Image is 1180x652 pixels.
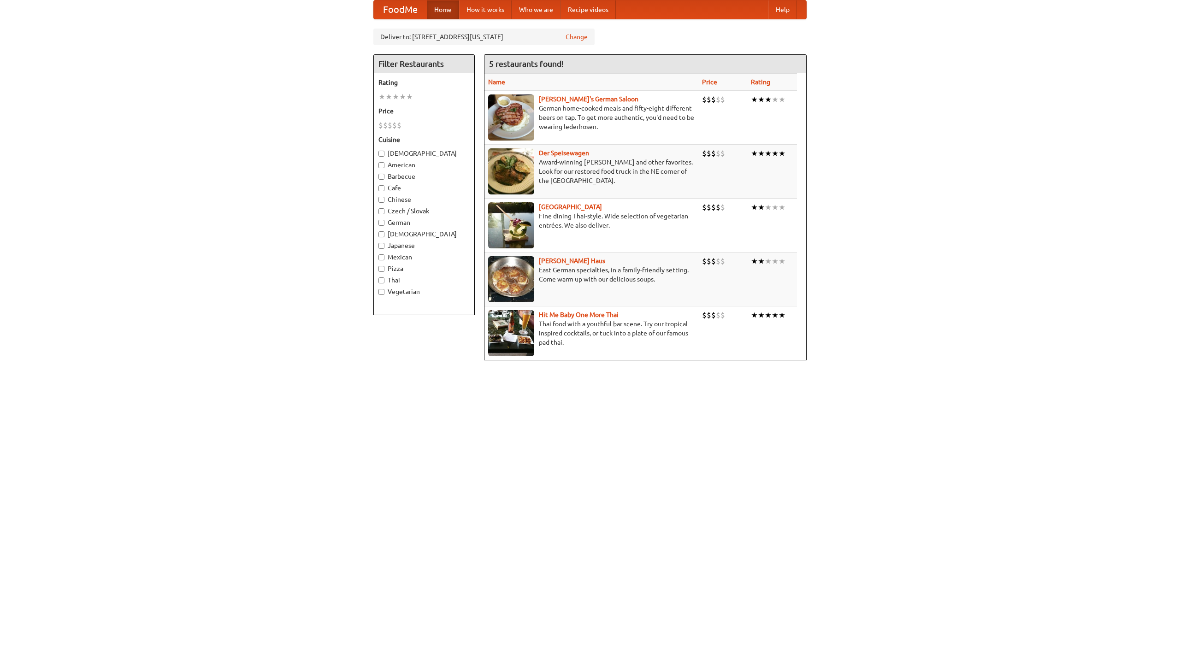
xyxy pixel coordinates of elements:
a: Help [768,0,797,19]
input: [DEMOGRAPHIC_DATA] [378,151,384,157]
li: ★ [779,94,785,105]
li: ★ [772,256,779,266]
img: kohlhaus.jpg [488,256,534,302]
li: $ [711,256,716,266]
a: FoodMe [374,0,427,19]
li: $ [716,256,720,266]
label: Cafe [378,183,470,193]
a: Home [427,0,459,19]
li: ★ [751,202,758,212]
li: ★ [779,310,785,320]
label: Thai [378,276,470,285]
li: ★ [765,202,772,212]
input: German [378,220,384,226]
li: ★ [779,202,785,212]
p: Award-winning [PERSON_NAME] and other favorites. Look for our restored food truck in the NE corne... [488,158,695,185]
p: East German specialties, in a family-friendly setting. Come warm up with our delicious soups. [488,265,695,284]
input: [DEMOGRAPHIC_DATA] [378,231,384,237]
li: ★ [758,94,765,105]
input: Pizza [378,266,384,272]
li: $ [707,310,711,320]
label: Barbecue [378,172,470,181]
input: Thai [378,277,384,283]
a: Recipe videos [560,0,616,19]
li: $ [702,256,707,266]
li: $ [720,202,725,212]
a: Name [488,78,505,86]
h5: Price [378,106,470,116]
li: $ [702,94,707,105]
li: ★ [772,94,779,105]
label: Chinese [378,195,470,204]
li: $ [702,202,707,212]
li: $ [388,120,392,130]
li: ★ [758,256,765,266]
li: $ [716,202,720,212]
a: [PERSON_NAME] Haus [539,257,605,264]
li: $ [707,256,711,266]
li: $ [707,202,711,212]
img: babythai.jpg [488,310,534,356]
div: Deliver to: [STREET_ADDRESS][US_STATE] [373,29,595,45]
li: $ [711,94,716,105]
li: $ [711,310,716,320]
li: $ [711,148,716,159]
ng-pluralize: 5 restaurants found! [489,59,564,68]
li: ★ [399,92,406,102]
a: Price [702,78,717,86]
li: $ [383,120,388,130]
a: Change [566,32,588,41]
li: ★ [765,256,772,266]
label: Vegetarian [378,287,470,296]
li: ★ [406,92,413,102]
li: ★ [758,148,765,159]
li: $ [707,148,711,159]
label: Mexican [378,253,470,262]
li: $ [392,120,397,130]
label: Japanese [378,241,470,250]
a: [GEOGRAPHIC_DATA] [539,203,602,211]
input: Cafe [378,185,384,191]
a: [PERSON_NAME]'s German Saloon [539,95,638,103]
li: ★ [772,310,779,320]
li: ★ [751,310,758,320]
input: Japanese [378,243,384,249]
img: satay.jpg [488,202,534,248]
p: Thai food with a youthful bar scene. Try our tropical inspired cocktails, or tuck into a plate of... [488,319,695,347]
li: $ [716,94,720,105]
input: Barbecue [378,174,384,180]
input: American [378,162,384,168]
li: $ [702,148,707,159]
a: Rating [751,78,770,86]
label: [DEMOGRAPHIC_DATA] [378,229,470,239]
li: ★ [758,310,765,320]
li: $ [720,310,725,320]
label: German [378,218,470,227]
h5: Cuisine [378,135,470,144]
img: esthers.jpg [488,94,534,141]
a: Hit Me Baby One More Thai [539,311,619,318]
li: $ [397,120,401,130]
a: Who we are [512,0,560,19]
a: How it works [459,0,512,19]
li: $ [702,310,707,320]
h4: Filter Restaurants [374,55,474,73]
input: Chinese [378,197,384,203]
a: Der Speisewagen [539,149,589,157]
li: ★ [772,148,779,159]
li: ★ [765,310,772,320]
label: American [378,160,470,170]
li: $ [378,120,383,130]
img: speisewagen.jpg [488,148,534,194]
li: ★ [385,92,392,102]
li: ★ [751,148,758,159]
li: $ [720,94,725,105]
p: German home-cooked meals and fifty-eight different beers on tap. To get more authentic, you'd nee... [488,104,695,131]
li: $ [716,148,720,159]
input: Vegetarian [378,289,384,295]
